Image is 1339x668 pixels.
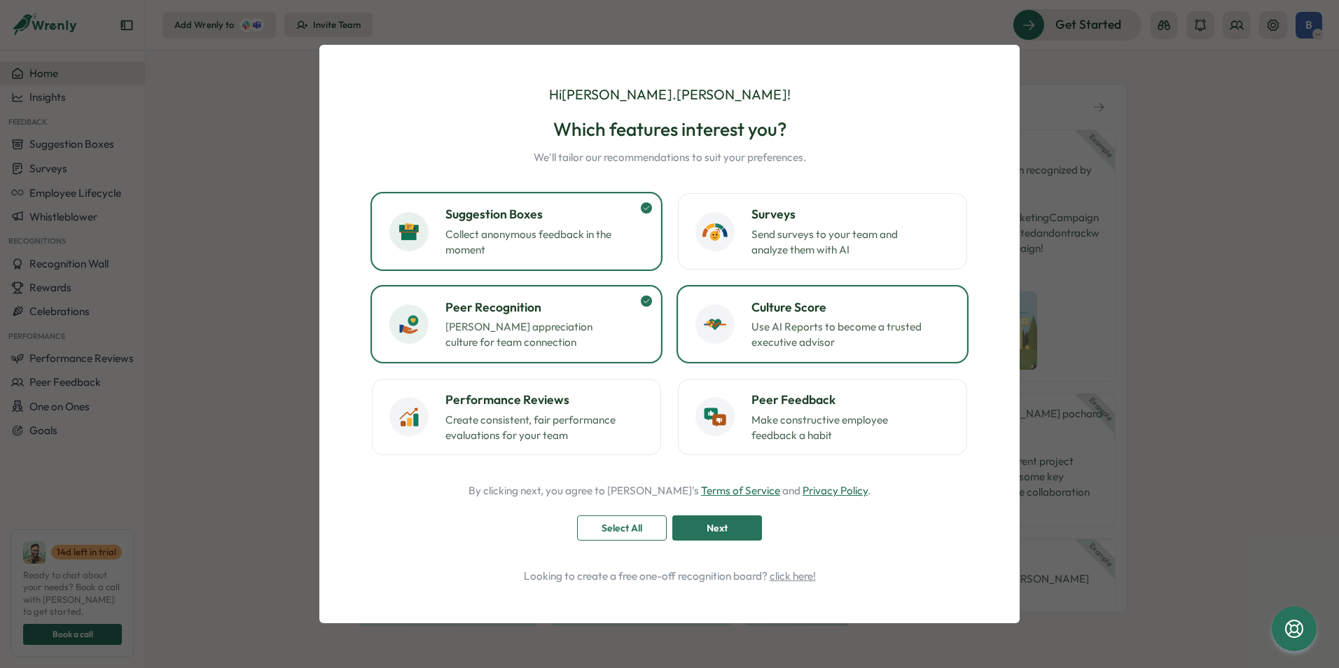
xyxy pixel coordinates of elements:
[372,193,661,269] button: Suggestion BoxesCollect anonymous feedback in the moment
[549,84,791,106] p: Hi [PERSON_NAME].[PERSON_NAME] !
[678,286,967,362] button: Culture ScoreUse AI Reports to become a trusted executive advisor
[445,205,644,223] h3: Suggestion Boxes
[359,569,980,584] p: Looking to create a free one-off recognition board?
[372,379,661,454] button: Performance ReviewsCreate consistent, fair performance evaluations for your team
[577,515,667,541] button: Select All
[751,227,927,258] p: Send surveys to your team and analyze them with AI
[751,391,950,409] h3: Peer Feedback
[678,193,967,269] button: SurveysSend surveys to your team and analyze them with AI
[678,379,967,454] button: Peer FeedbackMake constructive employee feedback a habit
[701,484,780,497] a: Terms of Service
[602,516,642,540] span: Select All
[751,412,927,443] p: Make constructive employee feedback a habit
[707,516,728,540] span: Next
[534,150,806,165] p: We'll tailor our recommendations to suit your preferences.
[672,515,762,541] button: Next
[803,484,868,497] a: Privacy Policy
[534,117,806,141] h2: Which features interest you?
[445,412,620,443] p: Create consistent, fair performance evaluations for your team
[770,569,816,583] a: click here!
[751,319,927,350] p: Use AI Reports to become a trusted executive advisor
[751,298,950,316] h3: Culture Score
[751,205,950,223] h3: Surveys
[445,227,620,258] p: Collect anonymous feedback in the moment
[445,319,620,350] p: [PERSON_NAME] appreciation culture for team connection
[469,483,870,499] p: By clicking next, you agree to [PERSON_NAME]'s and .
[445,298,644,316] h3: Peer Recognition
[445,391,644,409] h3: Performance Reviews
[372,286,661,362] button: Peer Recognition[PERSON_NAME] appreciation culture for team connection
